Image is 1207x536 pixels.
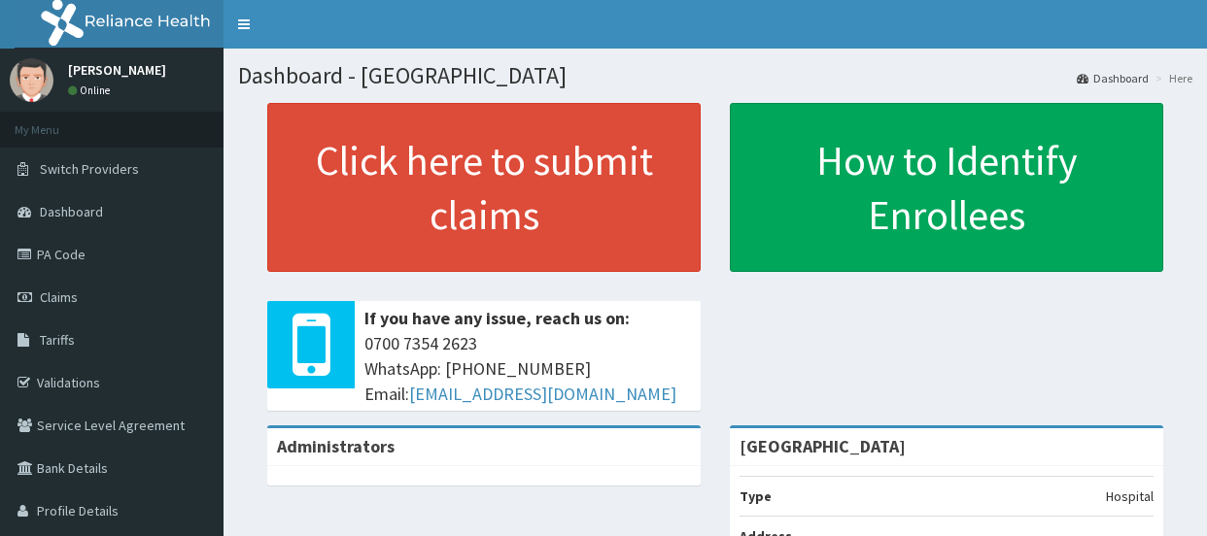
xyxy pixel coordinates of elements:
span: Dashboard [40,203,103,220]
a: Dashboard [1077,70,1149,86]
a: Click here to submit claims [267,103,701,272]
p: [PERSON_NAME] [68,63,166,77]
li: Here [1151,70,1192,86]
strong: [GEOGRAPHIC_DATA] [740,435,906,457]
h1: Dashboard - [GEOGRAPHIC_DATA] [238,63,1192,88]
span: Switch Providers [40,160,139,178]
b: If you have any issue, reach us on: [364,307,630,329]
a: Online [68,84,115,97]
img: User Image [10,58,53,102]
a: How to Identify Enrollees [730,103,1163,272]
span: Tariffs [40,331,75,349]
b: Type [740,487,772,505]
a: [EMAIL_ADDRESS][DOMAIN_NAME] [409,383,676,405]
span: 0700 7354 2623 WhatsApp: [PHONE_NUMBER] Email: [364,331,691,406]
span: Claims [40,288,78,306]
p: Hospital [1106,486,1154,506]
b: Administrators [277,435,395,457]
